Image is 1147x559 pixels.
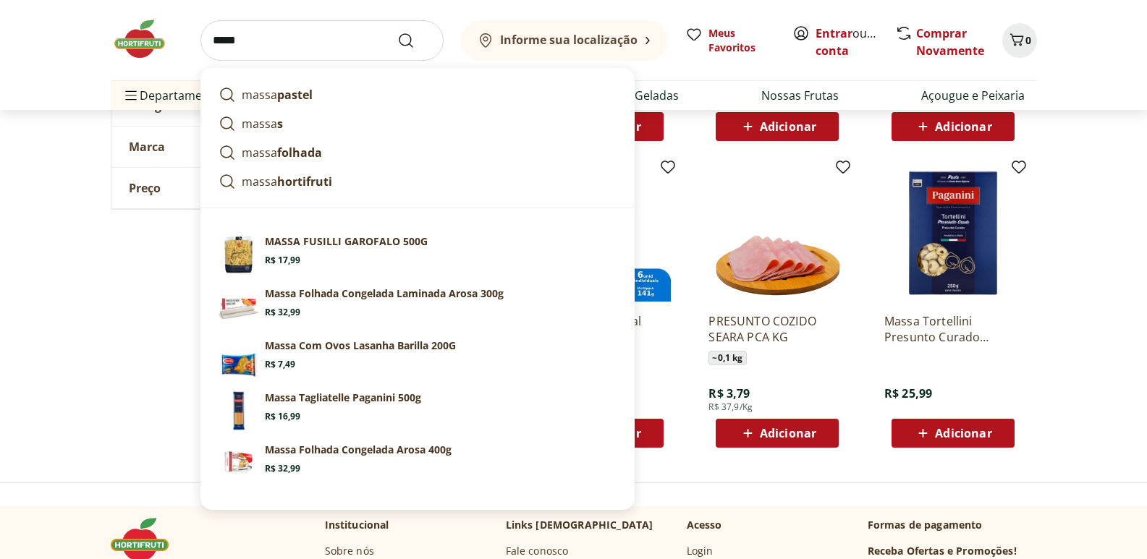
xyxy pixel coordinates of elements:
span: R$ 37,9/Kg [708,401,753,413]
p: Massa Com Ovos Lasanha Barilla 200G [265,338,456,353]
span: Adicionar [935,121,991,132]
a: massapastel [213,80,622,109]
input: search [200,20,444,61]
a: massas [213,109,622,138]
img: PRESUNTO COZIDO SEARA PCA KG [708,164,846,302]
button: Preço [111,168,329,208]
span: R$ 32,99 [265,463,300,474]
img: Principal [219,286,259,327]
span: R$ 32,99 [265,307,300,318]
strong: s [277,116,283,132]
a: PrincipalMassa Com Ovos Lasanha Barilla 200GR$ 7,49 [213,333,622,385]
a: PRESUNTO COZIDO SEARA PCA KG [708,313,846,345]
a: Nossas Frutas [761,87,839,104]
p: Massa Folhada Congelada Laminada Arosa 300g [265,286,504,301]
button: Adicionar [892,419,1015,448]
img: Principal [219,443,259,483]
a: massahortifruti [213,167,622,196]
h3: Receba Ofertas e Promoções! [868,544,1017,558]
button: Informe sua localização [461,20,668,61]
a: Entrar [816,25,852,41]
a: Fale conosco [506,544,569,558]
img: Massa Tortellini Presunto Curado Paganini 250g [884,164,1022,302]
b: Informe sua localização [500,32,638,48]
span: ou [816,25,880,59]
button: Menu [122,78,140,113]
p: massa [242,173,332,190]
strong: hortifruti [277,174,332,189]
button: Submit Search [397,32,432,49]
p: Massa Folhada Congelada Arosa 400g [265,443,452,457]
a: Massa Tortellini Presunto Curado Paganini 250g [884,313,1022,345]
p: Acesso [687,518,722,532]
a: massafolhada [213,138,622,167]
p: massa [242,86,313,103]
a: PrincipalMASSA FUSILLI GAROFALO 500GR$ 17,99 [213,229,622,281]
a: Meus Favoritos [685,26,775,55]
button: Adicionar [716,419,839,448]
span: R$ 3,79 [708,385,750,401]
a: PrincipalMassa Folhada Congelada Arosa 400gR$ 32,99 [213,437,622,489]
button: Carrinho [1002,23,1037,58]
img: Principal [219,234,259,275]
a: Criar conta [816,25,895,59]
span: ~ 0,1 kg [708,351,746,365]
span: Preço [129,181,161,195]
p: Institucional [325,518,389,532]
strong: folhada [277,145,322,161]
strong: pastel [277,87,313,103]
a: Sobre nós [325,544,374,558]
img: Principal [219,338,259,379]
p: massa [242,115,283,132]
a: Comprar Novamente [916,25,984,59]
button: Adicionar [716,112,839,141]
span: 0 [1025,33,1031,47]
p: Formas de pagamento [868,518,1037,532]
p: MASSA FUSILLI GAROFALO 500G [265,234,428,249]
span: R$ 25,99 [884,385,932,401]
p: Links [DEMOGRAPHIC_DATA] [506,518,653,532]
span: Adicionar [760,121,816,132]
span: R$ 17,99 [265,255,300,266]
button: Marca [111,127,329,167]
span: Adicionar [935,427,991,439]
span: R$ 16,99 [265,411,300,422]
span: Meus Favoritos [708,26,775,55]
p: massa [242,144,322,161]
p: Massa Tagliatelle Paganini 500g [265,391,421,405]
a: PrincipalMassa Folhada Congelada Laminada Arosa 300gR$ 32,99 [213,281,622,333]
img: Principal [219,391,259,431]
span: Adicionar [760,427,816,439]
span: Marca [129,140,165,154]
a: Login [687,544,714,558]
button: Adicionar [892,112,1015,141]
a: PrincipalMassa Tagliatelle Paganini 500gR$ 16,99 [213,385,622,437]
span: R$ 7,49 [265,359,295,370]
a: Açougue e Peixaria [921,87,1025,104]
img: Hortifruti [111,17,183,61]
span: Departamentos [122,78,227,113]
